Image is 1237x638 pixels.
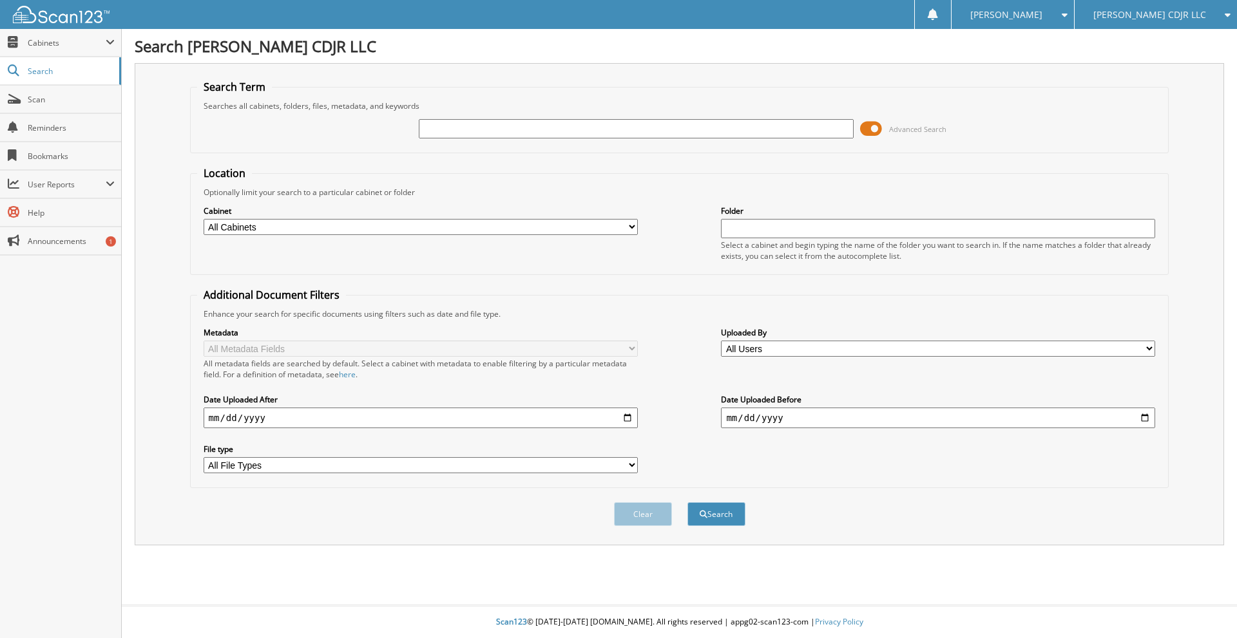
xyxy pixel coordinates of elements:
[721,205,1155,216] label: Folder
[28,37,106,48] span: Cabinets
[614,502,672,526] button: Clear
[1093,11,1206,19] span: [PERSON_NAME] CDJR LLC
[197,166,252,180] legend: Location
[28,66,113,77] span: Search
[687,502,745,526] button: Search
[721,408,1155,428] input: end
[204,205,638,216] label: Cabinet
[28,151,115,162] span: Bookmarks
[197,80,272,94] legend: Search Term
[197,288,346,302] legend: Additional Document Filters
[135,35,1224,57] h1: Search [PERSON_NAME] CDJR LLC
[721,327,1155,338] label: Uploaded By
[889,124,946,134] span: Advanced Search
[28,179,106,190] span: User Reports
[122,606,1237,638] div: © [DATE]-[DATE] [DOMAIN_NAME]. All rights reserved | appg02-scan123-com |
[339,369,356,380] a: here
[204,358,638,380] div: All metadata fields are searched by default. Select a cabinet with metadata to enable filtering b...
[28,122,115,133] span: Reminders
[106,236,116,247] div: 1
[197,308,1162,319] div: Enhance your search for specific documents using filters such as date and file type.
[204,394,638,405] label: Date Uploaded After
[28,236,115,247] span: Announcements
[204,327,638,338] label: Metadata
[721,239,1155,261] div: Select a cabinet and begin typing the name of the folder you want to search in. If the name match...
[496,616,527,627] span: Scan123
[13,6,110,23] img: scan123-logo-white.svg
[970,11,1042,19] span: [PERSON_NAME]
[204,444,638,455] label: File type
[815,616,863,627] a: Privacy Policy
[197,100,1162,111] div: Searches all cabinets, folders, files, metadata, and keywords
[204,408,638,428] input: start
[28,207,115,218] span: Help
[28,94,115,105] span: Scan
[721,394,1155,405] label: Date Uploaded Before
[197,187,1162,198] div: Optionally limit your search to a particular cabinet or folder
